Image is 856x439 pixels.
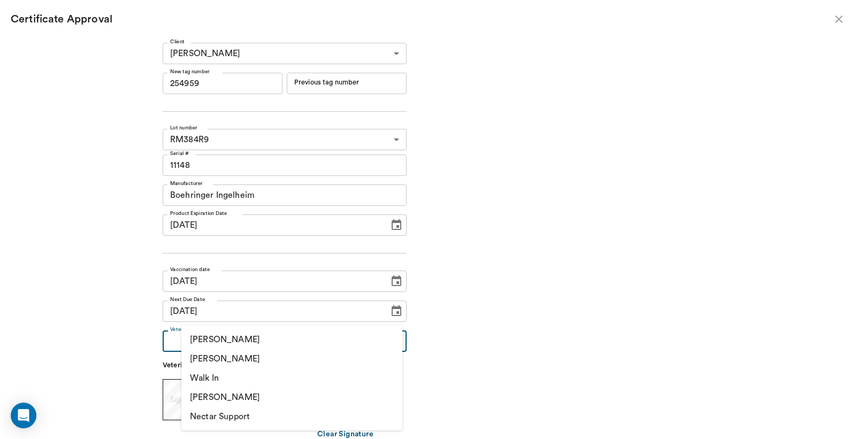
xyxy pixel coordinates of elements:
[11,403,36,428] div: Open Intercom Messenger
[181,349,402,368] li: [PERSON_NAME]
[181,388,402,407] li: [PERSON_NAME]
[181,330,402,349] li: [PERSON_NAME]
[181,368,402,388] li: Walk In
[181,407,402,426] li: Nectar Support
